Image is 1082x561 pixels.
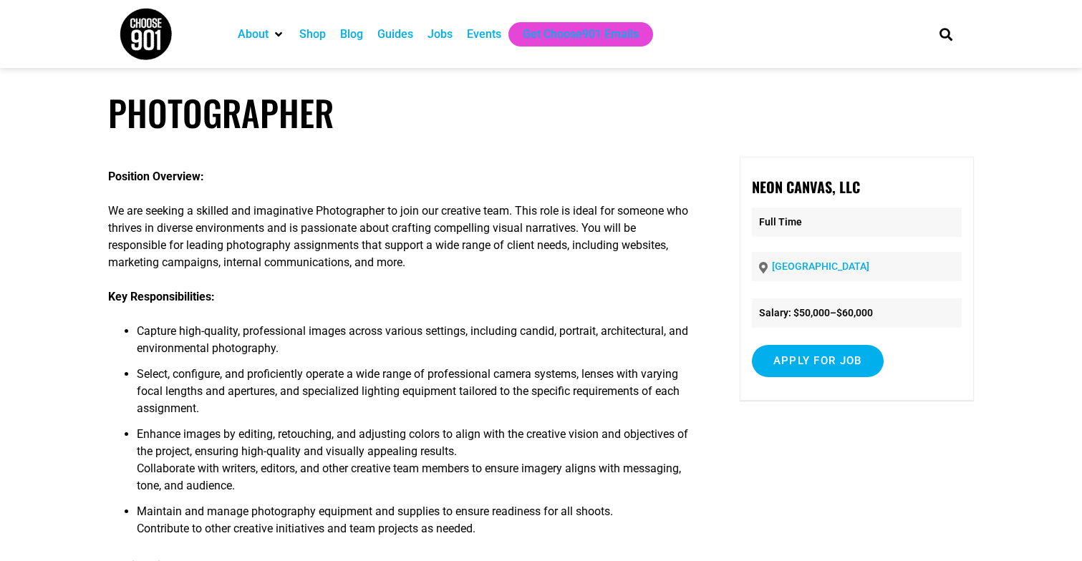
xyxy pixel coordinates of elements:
a: Get Choose901 Emails [523,26,639,43]
p: We are seeking a skilled and imaginative Photographer to join our creative team. This role is ide... [108,203,696,271]
input: Apply for job [752,345,884,377]
li: Enhance images by editing, retouching, and adjusting colors to align with the creative vision and... [137,426,696,503]
li: Capture high-quality, professional images across various settings, including candid, portrait, ar... [137,323,696,366]
div: Search [934,22,957,46]
div: About [231,22,292,47]
a: Blog [340,26,363,43]
li: Salary: $50,000–$60,000 [752,298,962,328]
li: Select, configure, and proficiently operate a wide range of professional camera systems, lenses w... [137,366,696,426]
p: Full Time [752,208,962,237]
strong: Key Responsibilities: [108,290,215,303]
strong: Neon Canvas, LLC [752,176,860,197]
nav: Main nav [231,22,915,47]
li: Maintain and manage photography equipment and supplies to ensure readiness for all shoots. Contri... [137,503,696,546]
a: Shop [299,26,326,43]
a: Jobs [428,26,453,43]
a: [GEOGRAPHIC_DATA] [772,260,869,272]
strong: Position Overview: [108,170,204,183]
h1: Photographer [108,92,974,134]
a: Events [467,26,501,43]
a: About [238,26,269,43]
a: Guides [377,26,413,43]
